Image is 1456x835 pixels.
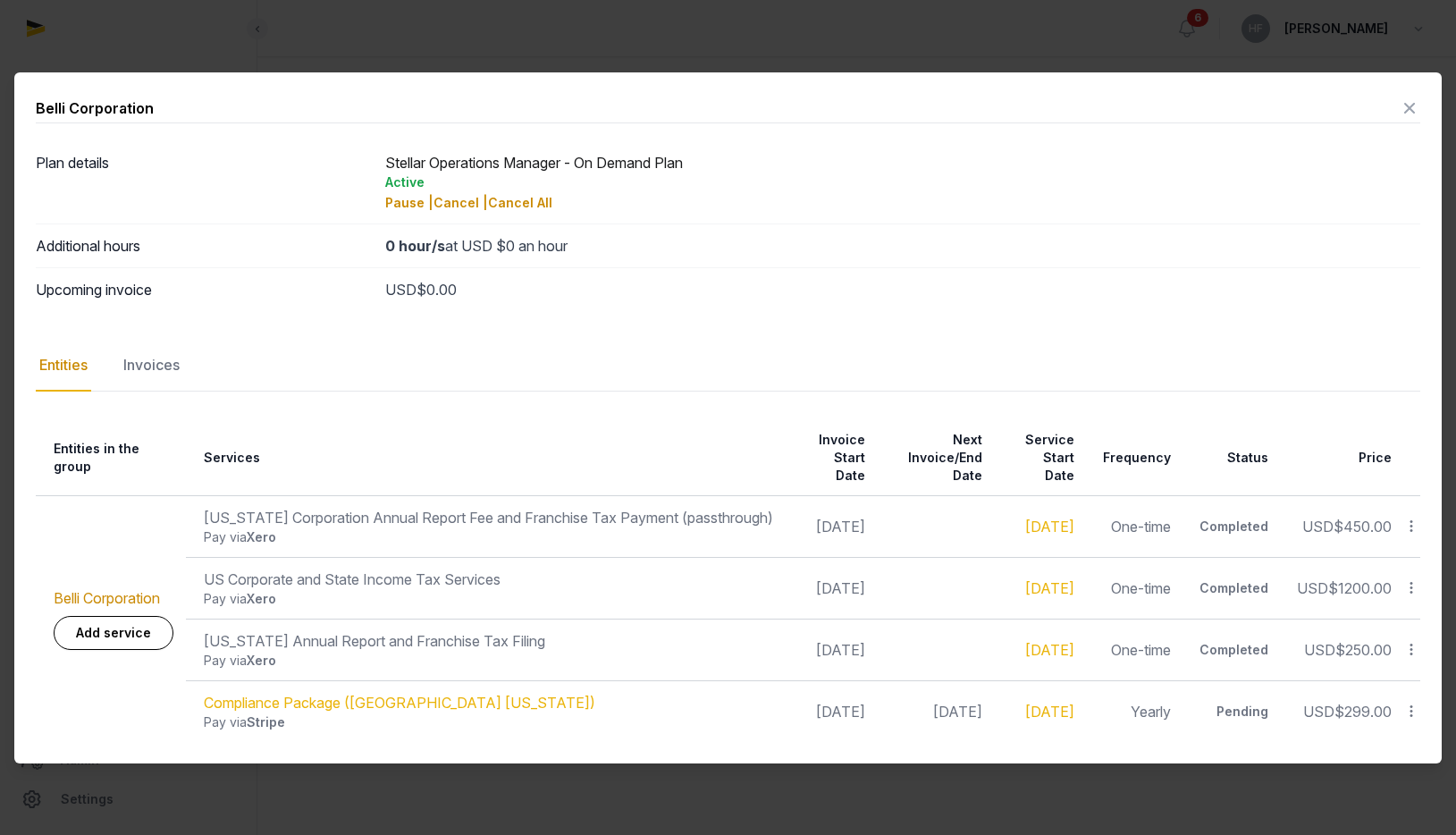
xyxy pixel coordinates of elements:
span: USD [1302,518,1334,536]
div: Pay via [204,528,773,546]
td: One-time [1085,495,1182,557]
div: Pay via [204,652,773,670]
dt: Plan details [36,152,371,213]
th: Frequency [1085,420,1182,496]
span: Cancel All [488,195,552,210]
span: $0.00 [417,281,457,299]
div: Pay via [204,590,773,608]
nav: Tabs [36,340,1420,392]
td: [DATE] [784,495,876,557]
div: US Corporate and State Income Tax Services [204,569,773,590]
div: Entities [36,340,91,392]
span: USD [1297,579,1328,597]
span: Xero [247,529,276,544]
a: [DATE] [1025,579,1074,597]
div: at USD $0 an hour [385,235,1420,257]
span: USD [1304,641,1335,659]
td: One-time [1085,619,1182,680]
th: Invoice Start Date [784,420,876,496]
th: Price [1279,420,1402,496]
strong: 0 hour/s [385,237,445,255]
th: Next Invoice/End Date [876,420,993,496]
div: Completed [1199,518,1268,536]
div: Completed [1199,641,1268,659]
dt: Additional hours [36,235,371,257]
th: Status [1182,420,1279,496]
th: Entities in the group [36,420,186,496]
th: Service Start Date [993,420,1085,496]
span: Pause | [385,195,433,210]
a: Add service [54,616,173,650]
div: Active [385,173,1420,191]
span: USD [385,281,417,299]
div: [US_STATE] Annual Report and Franchise Tax Filing [204,630,773,652]
a: [DATE] [1025,641,1074,659]
span: $250.00 [1335,641,1392,659]
dt: Upcoming invoice [36,279,371,300]
div: Pay via [204,713,773,731]
span: [DATE] [933,703,982,721]
td: One-time [1085,557,1182,619]
div: [US_STATE] Corporation Annual Report Fee and Franchise Tax Payment (passthrough) [204,507,773,528]
span: $299.00 [1334,703,1392,721]
span: USD [1303,703,1334,721]
td: [DATE] [784,680,876,742]
div: Invoices [120,340,183,392]
span: Xero [247,591,276,606]
div: Pending [1199,703,1268,721]
a: Belli Corporation [54,589,160,607]
span: Xero [247,653,276,668]
a: Compliance Package ([GEOGRAPHIC_DATA] [US_STATE]) [204,694,595,712]
div: Completed [1199,579,1268,597]
span: $450.00 [1334,518,1392,536]
div: Belli Corporation [36,97,154,119]
div: Stellar Operations Manager - On Demand Plan [385,152,1420,213]
span: Cancel | [433,195,488,210]
a: [DATE] [1025,703,1074,721]
span: Stripe [247,714,285,730]
span: $1200.00 [1328,579,1392,597]
a: [DATE] [1025,518,1074,536]
td: Yearly [1085,680,1182,742]
td: [DATE] [784,557,876,619]
th: Services [186,420,784,496]
td: [DATE] [784,619,876,680]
